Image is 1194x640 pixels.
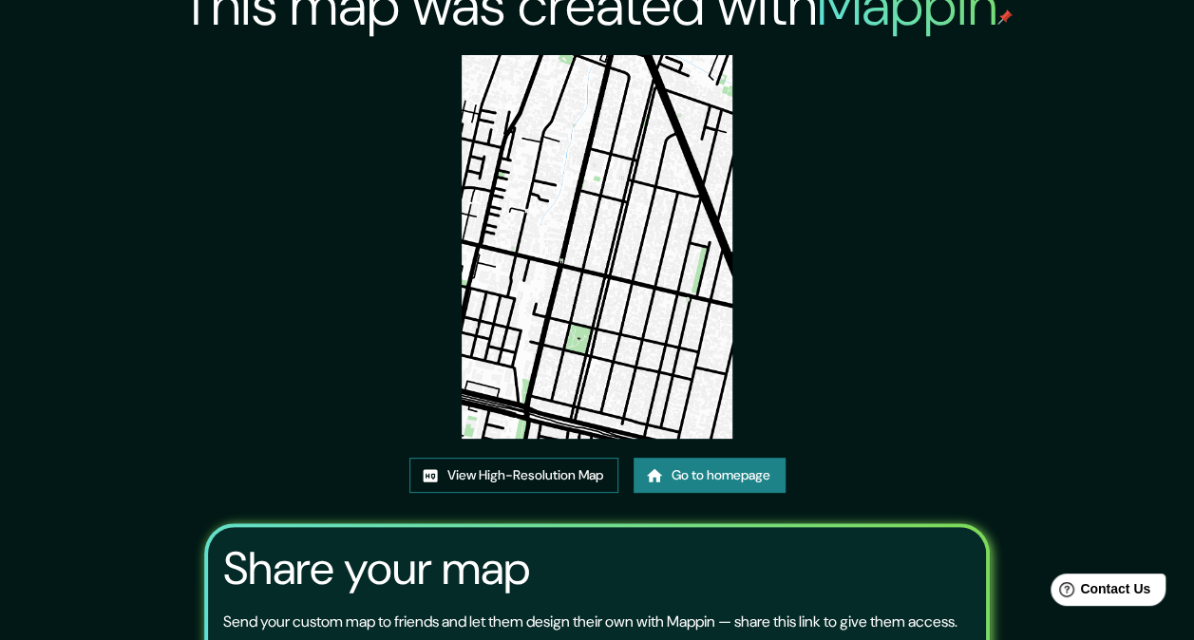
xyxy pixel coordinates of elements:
h3: Share your map [223,542,530,595]
a: Go to homepage [634,458,786,493]
img: created-map [462,55,733,439]
p: Send your custom map to friends and let them design their own with Mappin — share this link to gi... [223,611,957,633]
img: mappin-pin [997,9,1013,25]
iframe: Help widget launcher [1025,566,1173,619]
a: View High-Resolution Map [409,458,618,493]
